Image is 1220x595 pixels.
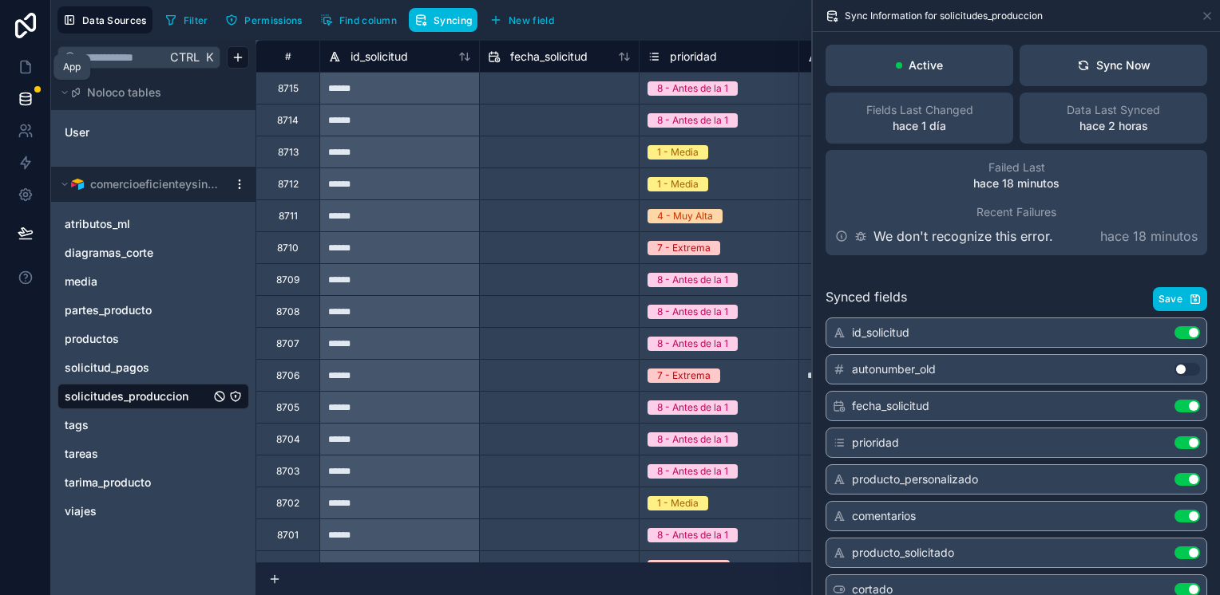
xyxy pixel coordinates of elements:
[988,160,1045,175] span: Failed Last
[276,401,299,414] div: 8705
[657,145,699,160] div: 1 - Media
[909,57,943,73] p: Active
[65,124,194,140] a: User
[276,337,299,350] div: 8707
[657,528,728,542] div: 8 - Antes de la 1
[852,361,936,377] span: autonumber_old
[657,432,728,447] div: 8 - Antes de la 1
[657,400,728,415] div: 8 - Antes de la 1
[65,331,119,347] span: productos
[57,120,249,145] div: User
[657,209,713,223] div: 4 - Muy Alta
[65,417,210,433] a: tags
[509,14,554,26] span: New field
[434,14,472,26] span: Syncing
[65,216,210,232] a: atributos_ml
[1100,227,1198,246] p: hace 18 minutos
[409,8,484,32] a: Syncing
[657,368,711,383] div: 7 - Extrema
[852,545,954,561] span: producto_solicitado
[276,369,299,382] div: 8706
[65,503,97,519] span: viajes
[57,441,249,467] div: tareas
[976,204,1056,220] span: Recent Failures
[90,176,220,192] span: comercioeficienteysingular
[276,433,300,446] div: 8704
[65,360,149,376] span: solicitud_pagos
[276,465,299,478] div: 8703
[657,273,728,287] div: 8 - Antes de la 1
[57,384,249,409] div: solicitudes_produccion
[184,14,208,26] span: Filter
[657,464,728,479] div: 8 - Antes de la 1
[65,302,152,318] span: partes_producto
[268,50,307,62] div: #
[277,114,299,127] div: 8714
[657,337,728,351] div: 8 - Antes de la 1
[71,178,84,191] img: Airtable Logo
[852,398,929,414] span: fecha_solicitud
[1067,102,1160,118] span: Data Last Synced
[57,6,152,33] button: Data Sources
[57,269,249,294] div: media
[1020,45,1207,86] button: Sync Now
[65,503,210,519] a: viajes
[657,113,728,128] div: 8 - Antes de la 1
[65,302,210,318] a: partes_producto
[57,240,249,266] div: diagramas_corte
[276,561,300,573] div: 8700
[351,49,408,65] span: id_solicitud
[65,245,210,261] a: diagramas_corte
[276,497,299,510] div: 8702
[409,8,477,32] button: Syncing
[1159,293,1182,305] span: Save
[1079,118,1148,134] p: hace 2 horas
[57,297,249,323] div: partes_producto
[973,175,1060,191] p: hace 18 minutos
[220,8,314,32] a: Permissions
[65,475,151,491] span: tarima_producto
[65,388,210,404] a: solicitudes_produccion
[826,287,907,311] span: Synced fields
[873,227,1053,246] p: We don't recognize this error.
[65,274,210,290] a: media
[57,81,240,104] button: Noloco tables
[278,82,299,95] div: 8715
[220,8,307,32] button: Permissions
[87,85,161,100] span: Noloco tables
[65,446,210,462] a: tareas
[65,331,210,347] a: productos
[339,14,397,26] span: Find column
[57,211,249,237] div: atributos_ml
[57,173,227,195] button: Airtable Logocomercioeficienteysingular
[1077,57,1151,73] div: Sync Now
[63,61,81,73] div: App
[244,14,302,26] span: Permissions
[845,10,1043,22] span: Sync Information for solicitudes_produccion
[57,470,249,495] div: tarima_producto
[276,274,299,286] div: 8709
[657,81,728,96] div: 8 - Antes de la 1
[57,355,249,380] div: solicitud_pagos
[657,496,699,510] div: 1 - Media
[57,412,249,438] div: tags
[510,49,588,65] span: fecha_solicitud
[278,178,299,191] div: 8712
[57,498,249,524] div: viajes
[1153,287,1207,311] button: Save
[65,446,98,462] span: tareas
[159,8,214,32] button: Filter
[657,177,699,191] div: 1 - Media
[484,8,560,32] button: New field
[852,435,899,451] span: prioridad
[866,102,973,118] span: Fields Last Changed
[670,49,717,65] span: prioridad
[65,245,153,261] span: diagramas_corte
[276,305,299,318] div: 8708
[657,560,720,574] div: 2 - Media Alta
[168,47,201,67] span: Ctrl
[204,52,215,63] span: K
[893,118,946,134] p: hace 1 día
[315,8,402,32] button: Find column
[82,14,147,26] span: Data Sources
